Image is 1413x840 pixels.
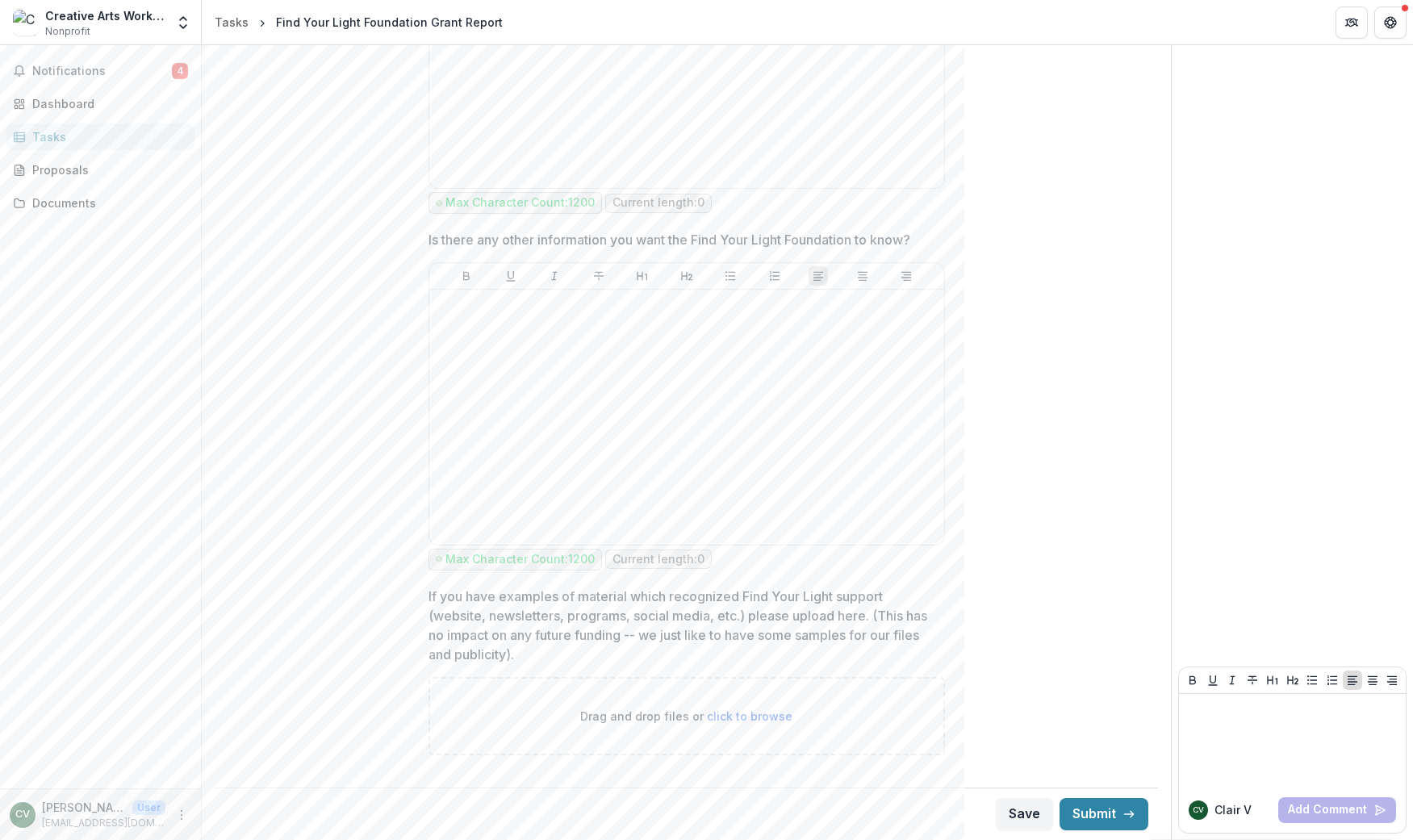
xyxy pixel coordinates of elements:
span: Nonprofit [45,24,90,39]
a: Tasks [208,10,255,34]
button: Partners [1336,6,1368,39]
p: [EMAIL_ADDRESS][DOMAIN_NAME] [42,816,165,830]
p: If you have examples of material which recognized Find Your Light support (website, newsletters, ... [428,587,935,664]
p: User [132,800,165,815]
p: Is there any other information you want the Find Your Light Foundation to know? [428,230,910,249]
a: Dashboard [6,90,194,117]
button: Bullet List [721,266,740,286]
button: Bold [1183,671,1202,690]
p: Max Character Count: 1200 [445,196,595,210]
button: Open entity switcher [172,6,194,39]
span: 4 [172,63,188,79]
button: Heading 1 [1263,671,1282,690]
button: Submit [1060,798,1148,830]
p: Drag and drop files or [580,708,792,725]
button: Strike [589,266,608,286]
p: [PERSON_NAME] [42,799,126,816]
nav: breadcrumb [208,10,509,34]
button: Align Left [809,266,828,286]
img: Creative Arts Workshops for Kids, Inc. [13,10,39,36]
button: Align Center [853,266,872,286]
button: Add Comment [1278,797,1396,823]
button: Ordered List [1323,671,1342,690]
button: Bold [457,266,476,286]
div: Creative Arts Workshops for Kids, Inc. [45,7,165,24]
button: Align Right [897,266,916,286]
button: Italicize [545,266,564,286]
button: Get Help [1374,6,1407,39]
button: Notifications4 [6,58,194,84]
button: Underline [501,266,520,286]
a: Tasks [6,123,194,150]
span: Notifications [32,65,172,78]
a: Documents [6,190,194,216]
div: Clair Vogel [15,809,30,820]
button: Heading 1 [633,266,652,286]
div: Clair Vogel [1193,806,1204,814]
button: Ordered List [765,266,784,286]
button: Heading 2 [1283,671,1302,690]
button: Italicize [1223,671,1242,690]
div: Find Your Light Foundation Grant Report [276,14,503,31]
a: Proposals [6,157,194,183]
button: Align Center [1363,671,1382,690]
button: Heading 2 [677,266,696,286]
p: Current length: 0 [612,553,704,566]
button: More [172,805,191,825]
div: Tasks [215,14,249,31]
div: Tasks [32,128,182,145]
button: Save [996,798,1053,830]
p: Current length: 0 [612,196,704,210]
button: Strike [1243,671,1262,690]
div: Proposals [32,161,182,178]
button: Bullet List [1302,671,1322,690]
span: click to browse [707,709,792,723]
div: Dashboard [32,95,182,112]
div: Documents [32,194,182,211]
button: Align Left [1343,671,1362,690]
p: Max Character Count: 1200 [445,553,595,566]
button: Align Right [1382,671,1402,690]
p: Clair V [1214,801,1252,818]
button: Underline [1203,671,1223,690]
